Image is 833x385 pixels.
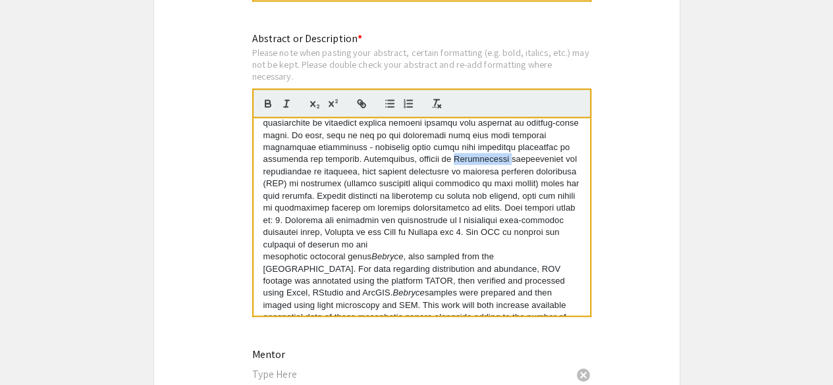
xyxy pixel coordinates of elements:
[576,367,591,383] span: cancel
[263,251,580,336] p: mesophotic octocoral genus , also sampled from the [GEOGRAPHIC_DATA]. For data regarding distribu...
[371,251,403,261] em: Bebryce
[10,326,56,375] iframe: Chat
[263,57,580,251] p: Loremips dol sitametcons adipi el sed Doeiusmo Tempo incidi utlaboree doloremagn aliqu enim admin...
[252,367,570,381] input: Type Here
[252,347,285,361] mat-label: Mentor
[392,288,424,297] em: Bebryce
[252,32,362,45] mat-label: Abstract or Description
[252,47,591,82] div: Please note when pasting your abstract, certain formatting (e.g. bold, italics, etc.) may not be ...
